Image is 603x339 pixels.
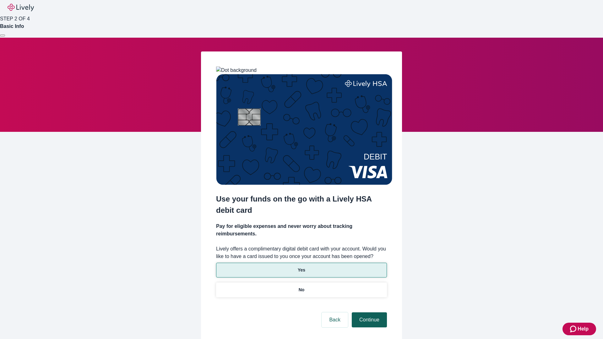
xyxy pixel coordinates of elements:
[299,287,305,293] p: No
[352,312,387,327] button: Continue
[216,282,387,297] button: No
[216,67,257,74] img: Dot background
[578,325,589,333] span: Help
[216,245,387,260] label: Lively offers a complimentary digital debit card with your account. Would you like to have a card...
[562,323,596,335] button: Zendesk support iconHelp
[298,267,305,273] p: Yes
[216,223,387,238] h4: Pay for eligible expenses and never worry about tracking reimbursements.
[322,312,348,327] button: Back
[8,4,34,11] img: Lively
[570,325,578,333] svg: Zendesk support icon
[216,74,392,185] img: Debit card
[216,263,387,277] button: Yes
[216,193,387,216] h2: Use your funds on the go with a Lively HSA debit card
